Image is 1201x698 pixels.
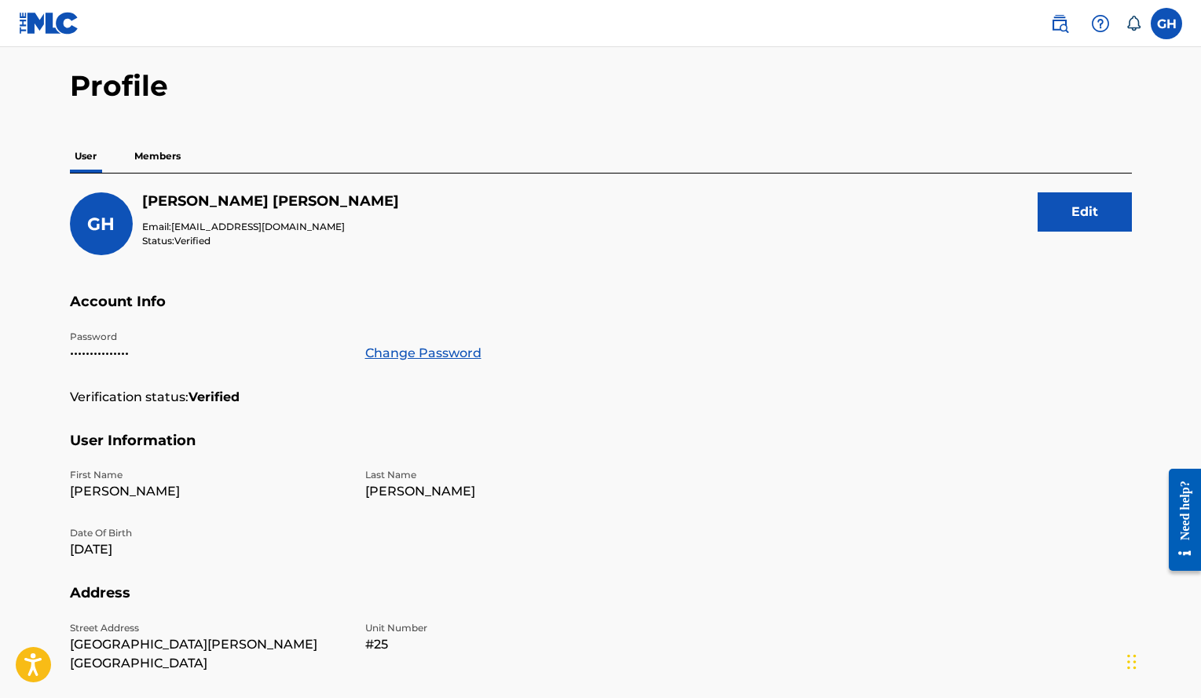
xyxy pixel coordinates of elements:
[70,482,346,501] p: [PERSON_NAME]
[142,192,399,210] h5: Gerald Alexander Henriquez Volquez
[70,330,346,344] p: Password
[365,621,642,635] p: Unit Number
[365,635,642,654] p: #25
[70,68,1132,104] h2: Profile
[365,482,642,501] p: [PERSON_NAME]
[1151,8,1182,39] div: User Menu
[70,388,189,407] p: Verification status:
[19,12,79,35] img: MLC Logo
[1127,638,1137,685] div: Drag
[171,221,345,232] span: [EMAIL_ADDRESS][DOMAIN_NAME]
[70,293,1132,330] h5: Account Info
[1044,8,1075,39] a: Public Search
[1091,14,1110,33] img: help
[70,635,346,673] p: [GEOGRAPHIC_DATA][PERSON_NAME] [GEOGRAPHIC_DATA]
[365,468,642,482] p: Last Name
[365,344,481,363] a: Change Password
[174,235,211,247] span: Verified
[70,468,346,482] p: First Name
[1122,623,1201,698] iframe: Chat Widget
[1050,14,1069,33] img: search
[1038,192,1132,232] button: Edit
[142,220,399,234] p: Email:
[1126,16,1141,31] div: Notifications
[1157,457,1201,583] iframe: Resource Center
[70,540,346,559] p: [DATE]
[1085,8,1116,39] div: Help
[70,526,346,540] p: Date Of Birth
[189,388,240,407] strong: Verified
[142,234,399,248] p: Status:
[70,432,1132,469] h5: User Information
[130,140,185,173] p: Members
[70,584,1132,621] h5: Address
[70,140,101,173] p: User
[87,214,115,235] span: GH
[70,344,346,363] p: •••••••••••••••
[70,621,346,635] p: Street Address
